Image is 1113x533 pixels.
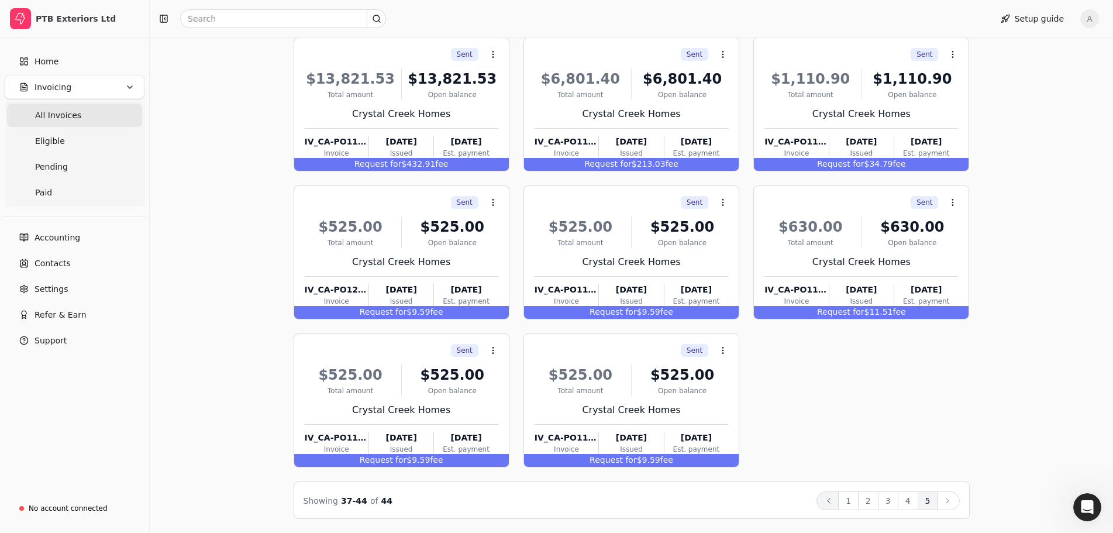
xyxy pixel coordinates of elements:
div: Total amount [764,90,856,100]
div: Invoice [535,444,598,455]
div: Crystal Creek Homes [535,255,728,269]
span: Sent [457,197,473,208]
div: IV_CA-PO117387_20250609154212822 [305,432,368,444]
span: Refer & Earn [35,309,87,321]
div: Open balance [636,90,728,100]
div: $6,801.40 [636,68,728,90]
div: Issued [369,444,433,455]
div: $9.59 [524,306,739,319]
span: fee [666,159,678,169]
div: Est. payment [434,148,498,159]
div: $9.59 [294,306,509,319]
div: $1,110.90 [866,68,958,90]
div: Open balance [406,238,498,248]
div: [DATE] [369,136,433,148]
div: [DATE] [599,284,663,296]
div: Est. payment [664,444,728,455]
span: Request for [590,307,637,317]
div: [DATE] [434,432,498,444]
button: A [1080,9,1099,28]
a: Eligible [7,129,142,153]
div: Issued [599,148,663,159]
div: Total amount [535,90,626,100]
div: Crystal Creek Homes [535,403,728,417]
span: Sent [457,345,473,356]
div: Total amount [305,90,397,100]
div: IV_CA-PO113649_20250612171541993 [535,284,598,296]
a: Home [5,50,144,73]
div: Issued [829,148,894,159]
div: Open balance [866,238,958,248]
div: Invoice [305,148,368,159]
button: Refer & Earn [5,303,144,326]
div: Invoice [535,296,598,307]
a: Contacts [5,252,144,275]
a: Accounting [5,226,144,249]
span: Support [35,335,67,347]
span: Sent [687,345,702,356]
div: Est. payment [434,444,498,455]
div: Est. payment [664,296,728,307]
span: Request for [817,159,864,169]
div: Crystal Creek Homes [535,107,728,121]
span: fee [660,307,673,317]
button: 2 [858,491,878,510]
span: Sent [687,49,702,60]
div: Total amount [305,386,397,396]
div: IV_CA-PO113305_20250624012230365 [535,136,598,148]
div: [DATE] [664,136,728,148]
div: $525.00 [406,364,498,386]
div: Invoice [305,444,368,455]
div: $525.00 [305,364,397,386]
div: $432.91 [294,158,509,171]
div: Total amount [305,238,397,248]
div: Crystal Creek Homes [305,107,498,121]
span: Contacts [35,257,71,270]
span: Sent [687,197,702,208]
div: [DATE] [894,284,958,296]
a: All Invoices [7,104,142,127]
div: $630.00 [764,216,856,238]
div: [DATE] [664,284,728,296]
span: Sent [916,197,932,208]
span: Eligible [35,135,65,147]
div: IV_CA-PO113309_20250624012232890 [305,136,368,148]
div: Invoice [305,296,368,307]
button: 4 [898,491,918,510]
div: Est. payment [434,296,498,307]
div: $9.59 [294,454,509,467]
div: No account connected [29,503,108,514]
div: [DATE] [434,284,498,296]
div: $525.00 [305,216,397,238]
div: [DATE] [829,284,894,296]
div: [DATE] [369,284,433,296]
div: Open balance [866,90,958,100]
span: Home [35,56,58,68]
span: fee [893,159,906,169]
span: Request for [354,159,402,169]
span: All Invoices [35,109,81,122]
div: [DATE] [369,432,433,444]
span: Request for [817,307,864,317]
iframe: Intercom live chat [1073,493,1101,521]
button: 5 [918,491,938,510]
div: Crystal Creek Homes [764,255,958,269]
div: $525.00 [636,216,728,238]
div: Est. payment [664,148,728,159]
div: $13,821.53 [305,68,397,90]
div: Est. payment [894,296,958,307]
div: Total amount [535,238,626,248]
span: fee [893,307,906,317]
span: Pending [35,161,68,173]
div: PTB Exteriors Ltd [36,13,139,25]
span: 37 - 44 [341,496,367,506]
a: Paid [7,181,142,204]
div: [DATE] [829,136,894,148]
div: Issued [369,148,433,159]
a: No account connected [5,498,144,519]
button: 3 [878,491,898,510]
span: Showing [304,496,338,506]
div: Invoice [764,296,828,307]
span: of [370,496,378,506]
